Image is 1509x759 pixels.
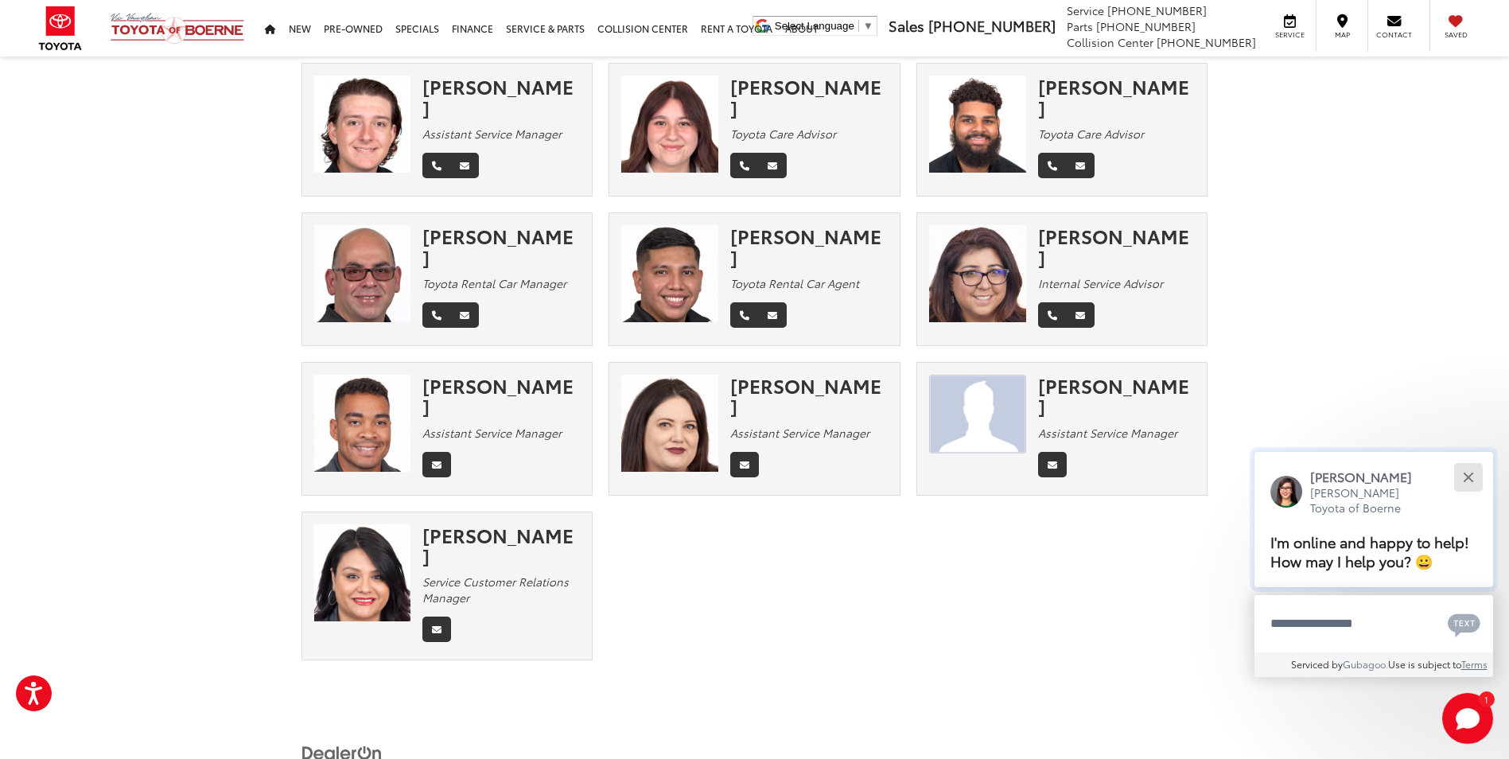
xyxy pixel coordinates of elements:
a: Phone [1038,153,1067,178]
span: Contact [1376,29,1412,40]
img: Barry Barron [929,76,1026,173]
button: Toggle Chat Window [1442,693,1493,744]
a: Email [450,153,479,178]
img: Tina Webb [929,225,1026,322]
span: Serviced by [1291,657,1343,671]
div: Close[PERSON_NAME][PERSON_NAME] Toyota of BoerneI'm online and happy to help! How may I help you?... [1254,452,1493,677]
a: Email [1038,452,1067,477]
div: [PERSON_NAME] [1038,225,1196,267]
a: Phone [1038,302,1067,328]
span: Map [1324,29,1359,40]
span: Service [1067,2,1104,18]
img: Vic Vaughan Toyota of Boerne [110,12,245,45]
em: Toyota Care Advisor [1038,126,1144,142]
a: Phone [730,153,759,178]
span: Sales [889,15,924,36]
div: [PERSON_NAME] [422,375,580,417]
img: Dari Leija [314,524,411,621]
em: Internal Service Advisor [1038,275,1163,291]
a: Email [422,452,451,477]
img: Sarah Bartell [621,76,718,173]
span: Parts [1067,18,1093,34]
em: Assistant Service Manager [422,126,562,142]
span: [PHONE_NUMBER] [1157,34,1256,50]
img: Julio Rodriguez [621,225,718,322]
span: ▼ [863,20,873,32]
div: [PERSON_NAME] [422,225,580,267]
span: [PHONE_NUMBER] [928,15,1056,36]
span: 1 [1484,695,1488,703]
span: I'm online and happy to help! How may I help you? 😀 [1270,531,1469,571]
span: Saved [1438,29,1473,40]
em: Service Customer Relations Manager [422,574,569,605]
a: Email [450,302,479,328]
img: Erica Tyne [621,375,718,472]
img: Aj Bonner [314,375,411,472]
em: Assistant Service Manager [1038,425,1177,441]
span: Select Language [775,20,854,32]
a: Email [730,452,759,477]
span: ​ [858,20,859,32]
a: Email [422,617,451,642]
div: [PERSON_NAME] [422,524,580,566]
div: [PERSON_NAME] [422,76,580,118]
svg: Start Chat [1442,693,1493,744]
span: Use is subject to [1388,657,1461,671]
svg: Text [1448,612,1480,637]
em: Toyota Rental Car Agent [730,275,859,291]
div: [PERSON_NAME] [730,76,888,118]
a: Email [1066,302,1095,328]
div: [PERSON_NAME] [1038,76,1196,118]
a: DealerOn [301,743,383,759]
img: Riley Hodges [314,76,411,173]
a: Email [758,153,787,178]
a: Phone [422,153,451,178]
a: Terms [1461,657,1488,671]
p: [PERSON_NAME] Toyota of Boerne [1310,485,1428,516]
img: Thomas Bundick [929,375,1026,453]
a: Email [758,302,787,328]
a: Phone [422,302,451,328]
button: Close [1451,460,1485,494]
p: [PERSON_NAME] [1310,468,1428,485]
span: Collision Center [1067,34,1153,50]
em: Toyota Care Advisor [730,126,836,142]
img: Raul Vega [314,225,411,322]
span: [PHONE_NUMBER] [1107,2,1207,18]
textarea: Type your message [1254,595,1493,652]
div: [PERSON_NAME] [730,225,888,267]
span: [PHONE_NUMBER] [1096,18,1196,34]
em: Toyota Rental Car Manager [422,275,566,291]
div: [PERSON_NAME] [730,375,888,417]
div: [PERSON_NAME] [1038,375,1196,417]
a: Phone [730,302,759,328]
span: Service [1272,29,1308,40]
button: Chat with SMS [1443,605,1485,641]
em: Assistant Service Manager [730,425,869,441]
em: Assistant Service Manager [422,425,562,441]
a: Email [1066,153,1095,178]
a: Gubagoo. [1343,657,1388,671]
